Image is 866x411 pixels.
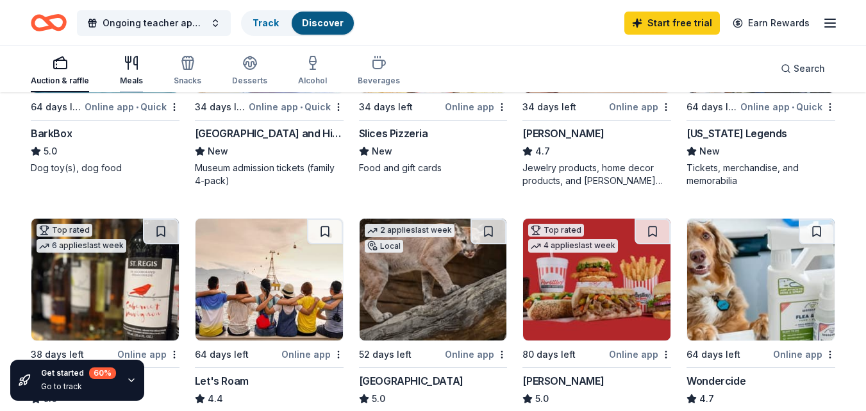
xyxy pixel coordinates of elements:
[253,17,279,28] a: Track
[31,8,67,38] a: Home
[31,99,82,115] div: 64 days left
[31,219,179,340] img: Image for Total Wine
[365,240,403,253] div: Local
[136,102,138,112] span: •
[195,347,249,362] div: 64 days left
[241,10,355,36] button: TrackDiscover
[358,50,400,92] button: Beverages
[794,61,825,76] span: Search
[41,367,116,379] div: Get started
[522,99,576,115] div: 34 days left
[174,50,201,92] button: Snacks
[687,126,787,141] div: [US_STATE] Legends
[298,76,327,86] div: Alcohol
[687,99,738,115] div: 64 days left
[522,373,604,389] div: [PERSON_NAME]
[792,102,794,112] span: •
[687,373,745,389] div: Wondercide
[103,15,205,31] span: Ongoing teacher appreciation
[44,144,57,159] span: 5.0
[120,50,143,92] button: Meals
[687,219,835,340] img: Image for Wondercide
[687,347,740,362] div: 64 days left
[359,126,428,141] div: Slices Pizzeria
[528,239,618,253] div: 4 applies last week
[699,391,714,407] span: 4.7
[523,219,670,340] img: Image for Portillo's
[196,219,343,340] img: Image for Let's Roam
[360,219,507,340] img: Image for Houston Zoo
[687,162,835,187] div: Tickets, merchandise, and memorabilia
[37,224,92,237] div: Top rated
[624,12,720,35] a: Start free trial
[89,367,116,379] div: 60 %
[609,346,671,362] div: Online app
[372,391,385,407] span: 5.0
[699,144,720,159] span: New
[31,76,89,86] div: Auction & raffle
[365,224,454,237] div: 2 applies last week
[31,162,179,174] div: Dog toy(s), dog food
[445,99,507,115] div: Online app
[770,56,835,81] button: Search
[359,373,463,389] div: [GEOGRAPHIC_DATA]
[232,50,267,92] button: Desserts
[31,50,89,92] button: Auction & raffle
[359,347,412,362] div: 52 days left
[174,76,201,86] div: Snacks
[120,76,143,86] div: Meals
[117,346,179,362] div: Online app
[249,99,344,115] div: Online app Quick
[522,162,671,187] div: Jewelry products, home decor products, and [PERSON_NAME] Gives Back event in-store or online (or ...
[725,12,817,35] a: Earn Rewards
[528,224,584,237] div: Top rated
[372,144,392,159] span: New
[298,50,327,92] button: Alcohol
[445,346,507,362] div: Online app
[195,126,344,141] div: [GEOGRAPHIC_DATA] and History
[740,99,835,115] div: Online app Quick
[195,99,246,115] div: 34 days left
[31,347,84,362] div: 38 days left
[773,346,835,362] div: Online app
[281,346,344,362] div: Online app
[195,373,249,389] div: Let's Roam
[535,391,549,407] span: 5.0
[302,17,344,28] a: Discover
[77,10,231,36] button: Ongoing teacher appreciation
[195,162,344,187] div: Museum admission tickets (family 4-pack)
[522,126,604,141] div: [PERSON_NAME]
[300,102,303,112] span: •
[41,382,116,392] div: Go to track
[359,99,413,115] div: 34 days left
[208,144,228,159] span: New
[359,162,508,174] div: Food and gift cards
[37,239,126,253] div: 6 applies last week
[31,126,72,141] div: BarkBox
[232,76,267,86] div: Desserts
[522,347,576,362] div: 80 days left
[358,76,400,86] div: Beverages
[85,99,179,115] div: Online app Quick
[609,99,671,115] div: Online app
[535,144,550,159] span: 4.7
